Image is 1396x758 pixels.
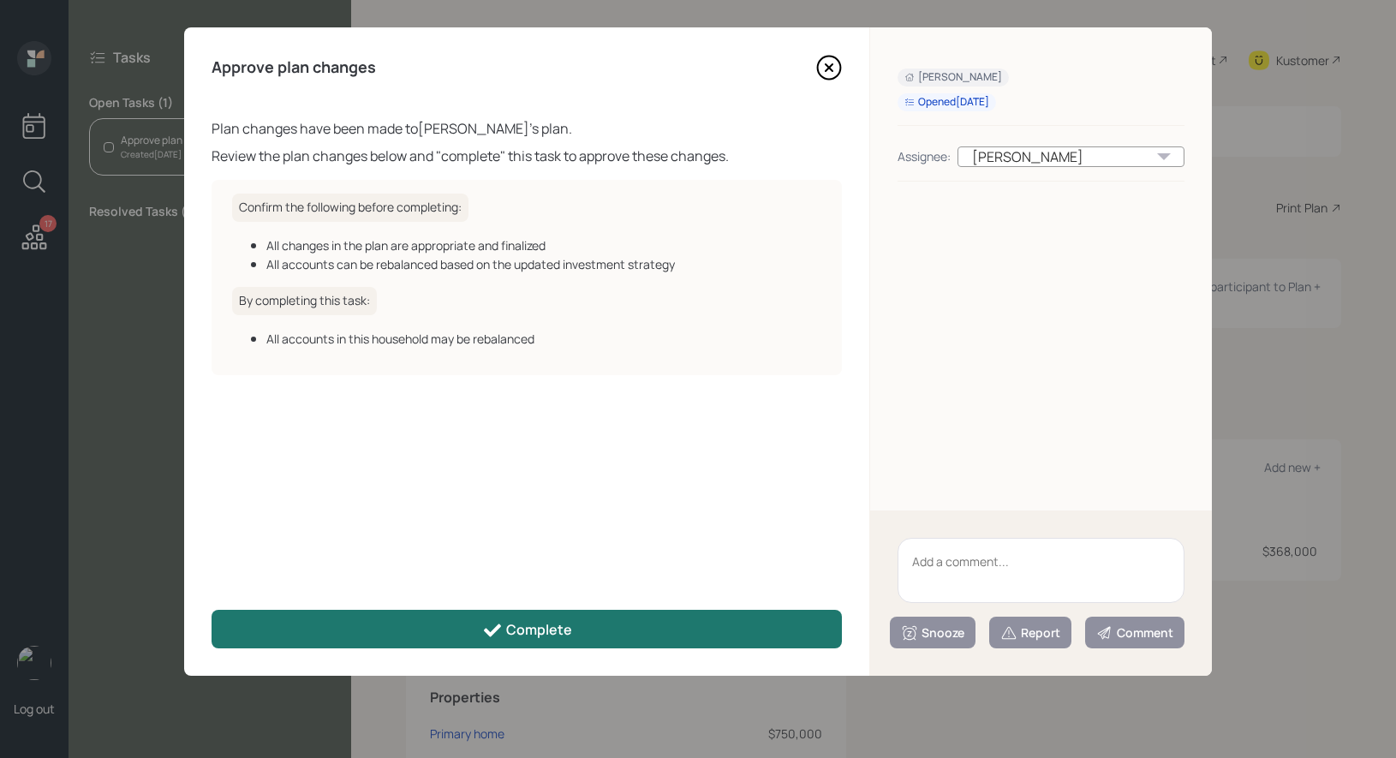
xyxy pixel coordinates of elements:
[212,146,842,166] div: Review the plan changes below and "complete" this task to approve these changes.
[890,617,975,648] button: Snooze
[266,330,821,348] div: All accounts in this household may be rebalanced
[901,624,964,642] div: Snooze
[266,255,821,273] div: All accounts can be rebalanced based on the updated investment strategy
[904,95,989,110] div: Opened [DATE]
[1096,624,1173,642] div: Comment
[232,194,468,222] h6: Confirm the following before completing:
[212,58,376,77] h4: Approve plan changes
[482,620,572,641] div: Complete
[989,617,1071,648] button: Report
[232,287,377,315] h6: By completing this task:
[898,147,951,165] div: Assignee:
[1085,617,1184,648] button: Comment
[904,70,1002,85] div: [PERSON_NAME]
[212,610,842,648] button: Complete
[958,146,1184,167] div: [PERSON_NAME]
[1000,624,1060,642] div: Report
[212,118,842,139] div: Plan changes have been made to [PERSON_NAME] 's plan.
[266,236,821,254] div: All changes in the plan are appropriate and finalized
